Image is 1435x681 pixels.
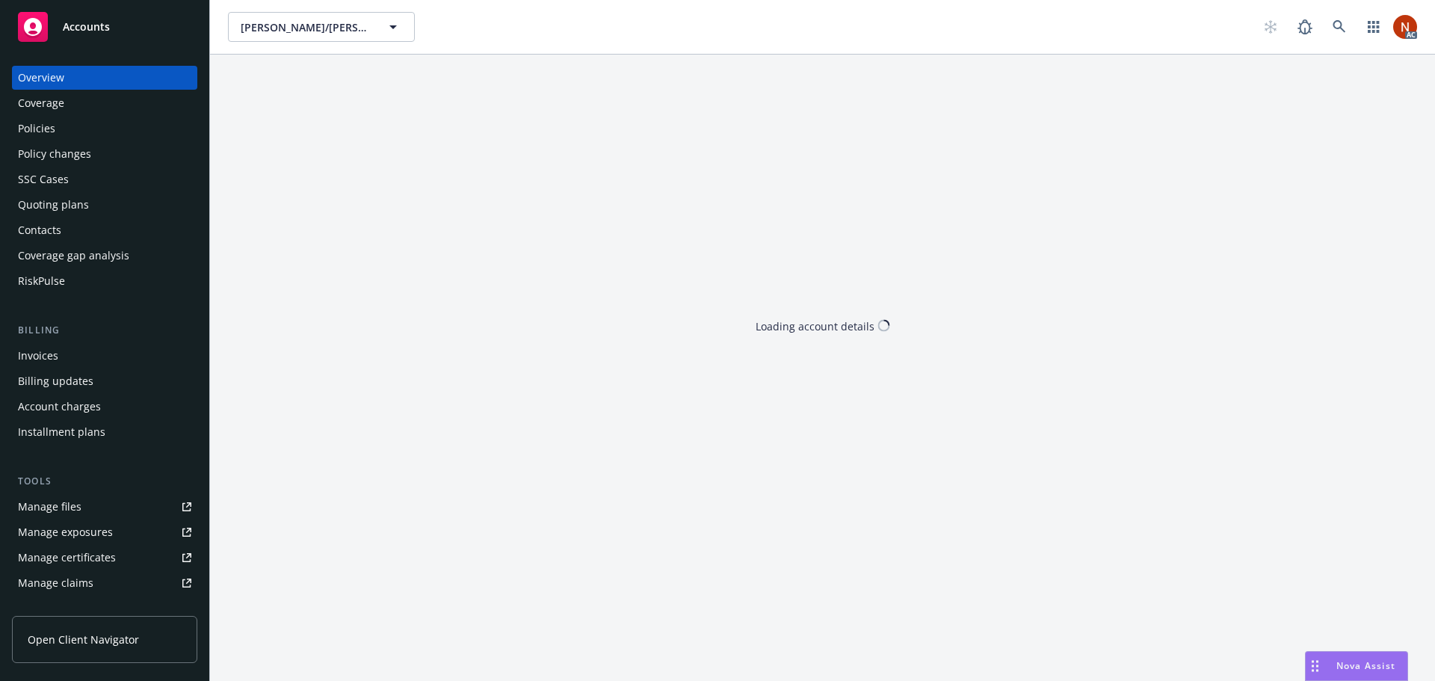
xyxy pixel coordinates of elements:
div: Invoices [18,344,58,368]
div: Policies [18,117,55,141]
a: Start snowing [1256,12,1286,42]
span: Nova Assist [1336,659,1395,672]
span: [PERSON_NAME]/[PERSON_NAME] Construction, Inc. [241,19,370,35]
a: Manage BORs [12,597,197,620]
a: Manage certificates [12,546,197,570]
span: Open Client Navigator [28,632,139,647]
a: SSC Cases [12,167,197,191]
div: Policy changes [18,142,91,166]
div: Manage files [18,495,81,519]
a: Account charges [12,395,197,419]
a: Coverage gap analysis [12,244,197,268]
button: Nova Assist [1305,651,1408,681]
div: Coverage [18,91,64,115]
a: Installment plans [12,420,197,444]
div: Manage claims [18,571,93,595]
a: Quoting plans [12,193,197,217]
div: Manage exposures [18,520,113,544]
div: RiskPulse [18,269,65,293]
div: SSC Cases [18,167,69,191]
div: Drag to move [1306,652,1324,680]
div: Quoting plans [18,193,89,217]
a: Manage exposures [12,520,197,544]
div: Overview [18,66,64,90]
div: Billing [12,323,197,338]
img: photo [1393,15,1417,39]
a: Report a Bug [1290,12,1320,42]
a: Accounts [12,6,197,48]
a: Search [1324,12,1354,42]
a: Policies [12,117,197,141]
button: [PERSON_NAME]/[PERSON_NAME] Construction, Inc. [228,12,415,42]
div: Coverage gap analysis [18,244,129,268]
div: Contacts [18,218,61,242]
a: Switch app [1359,12,1389,42]
div: Installment plans [18,420,105,444]
a: Manage files [12,495,197,519]
div: Manage certificates [18,546,116,570]
div: Tools [12,474,197,489]
a: Manage claims [12,571,197,595]
a: Coverage [12,91,197,115]
a: RiskPulse [12,269,197,293]
div: Account charges [18,395,101,419]
a: Billing updates [12,369,197,393]
span: Accounts [63,21,110,33]
a: Invoices [12,344,197,368]
a: Contacts [12,218,197,242]
div: Loading account details [756,318,874,333]
a: Policy changes [12,142,197,166]
a: Overview [12,66,197,90]
div: Manage BORs [18,597,88,620]
div: Billing updates [18,369,93,393]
